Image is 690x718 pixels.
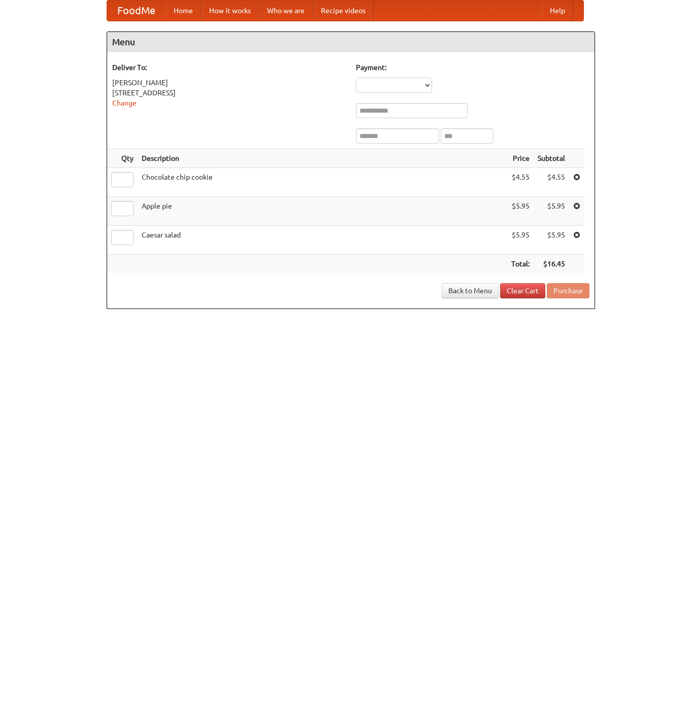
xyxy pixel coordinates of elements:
[542,1,573,21] a: Help
[166,1,201,21] a: Home
[138,226,507,255] td: Caesar salad
[107,149,138,168] th: Qty
[107,1,166,21] a: FoodMe
[442,283,499,298] a: Back to Menu
[500,283,545,298] a: Clear Cart
[138,197,507,226] td: Apple pie
[112,88,346,98] div: [STREET_ADDRESS]
[112,78,346,88] div: [PERSON_NAME]
[259,1,313,21] a: Who we are
[313,1,374,21] a: Recipe videos
[507,168,534,197] td: $4.55
[534,168,569,197] td: $4.55
[507,255,534,273] th: Total:
[507,149,534,168] th: Price
[138,149,507,168] th: Description
[507,197,534,226] td: $5.95
[201,1,259,21] a: How it works
[356,62,589,73] h5: Payment:
[107,32,595,52] h4: Menu
[112,99,137,107] a: Change
[534,255,569,273] th: $16.45
[534,226,569,255] td: $5.95
[547,283,589,298] button: Purchase
[534,149,569,168] th: Subtotal
[112,62,346,73] h5: Deliver To:
[534,197,569,226] td: $5.95
[507,226,534,255] td: $5.95
[138,168,507,197] td: Chocolate chip cookie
